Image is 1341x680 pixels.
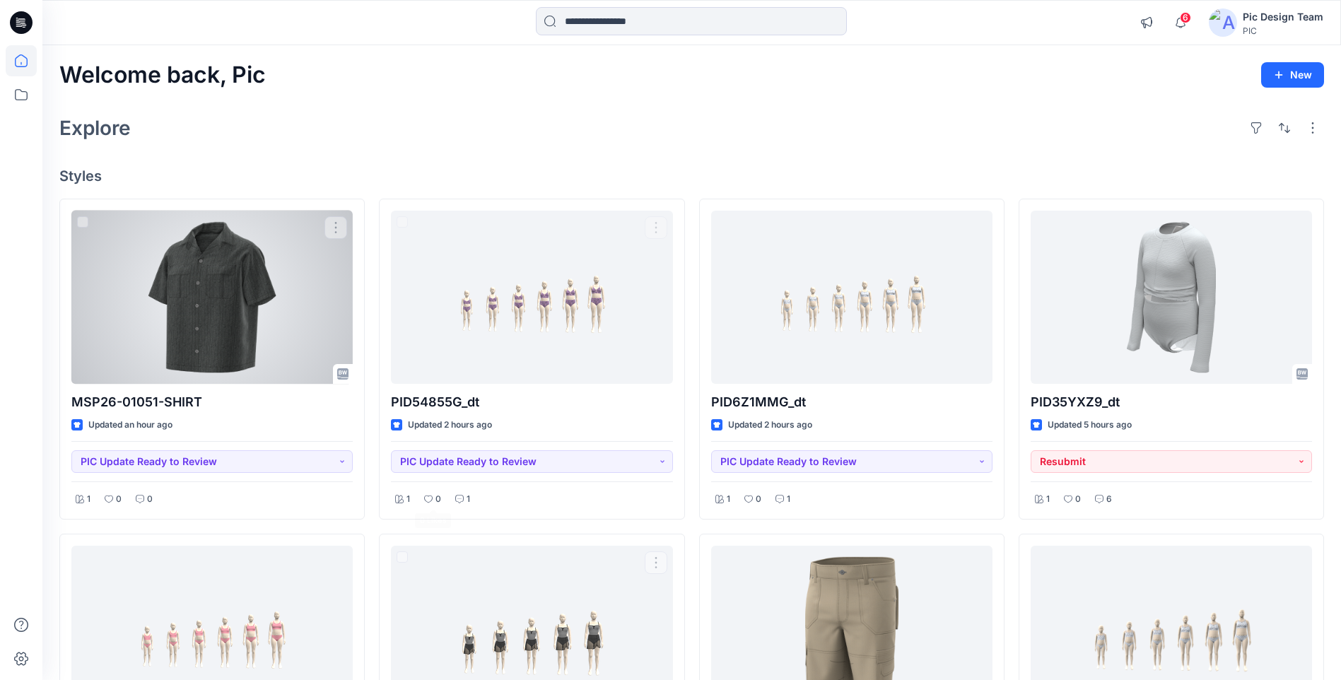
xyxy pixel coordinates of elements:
p: 0 [1075,492,1081,507]
p: 1 [467,492,470,507]
a: MSP26-01051-SHIRT [71,211,353,384]
p: 1 [727,492,730,507]
p: 1 [87,492,90,507]
h2: Explore [59,117,131,139]
p: 0 [116,492,122,507]
p: PID35YXZ9_dt [1031,392,1312,412]
p: 1 [406,492,410,507]
a: PID6Z1MMG_dt [711,211,992,384]
p: 0 [147,492,153,507]
p: 6 [1106,492,1112,507]
p: 1 [1046,492,1050,507]
a: PID54855G_dt [391,211,672,384]
div: Pic Design Team [1243,8,1323,25]
p: 0 [435,492,441,507]
p: PID54855G_dt [391,392,672,412]
img: avatar [1209,8,1237,37]
p: Updated 5 hours ago [1048,418,1132,433]
p: MSP26-01051-SHIRT [71,392,353,412]
h2: Welcome back, Pic [59,62,266,88]
p: PID6Z1MMG_dt [711,392,992,412]
span: 6 [1180,12,1191,23]
div: PIC [1243,25,1323,36]
p: Updated 2 hours ago [728,418,812,433]
p: 0 [756,492,761,507]
a: PID35YXZ9_dt [1031,211,1312,384]
p: Updated an hour ago [88,418,172,433]
p: Updated 2 hours ago [408,418,492,433]
h4: Styles [59,168,1324,184]
p: 1 [787,492,790,507]
button: New [1261,62,1324,88]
